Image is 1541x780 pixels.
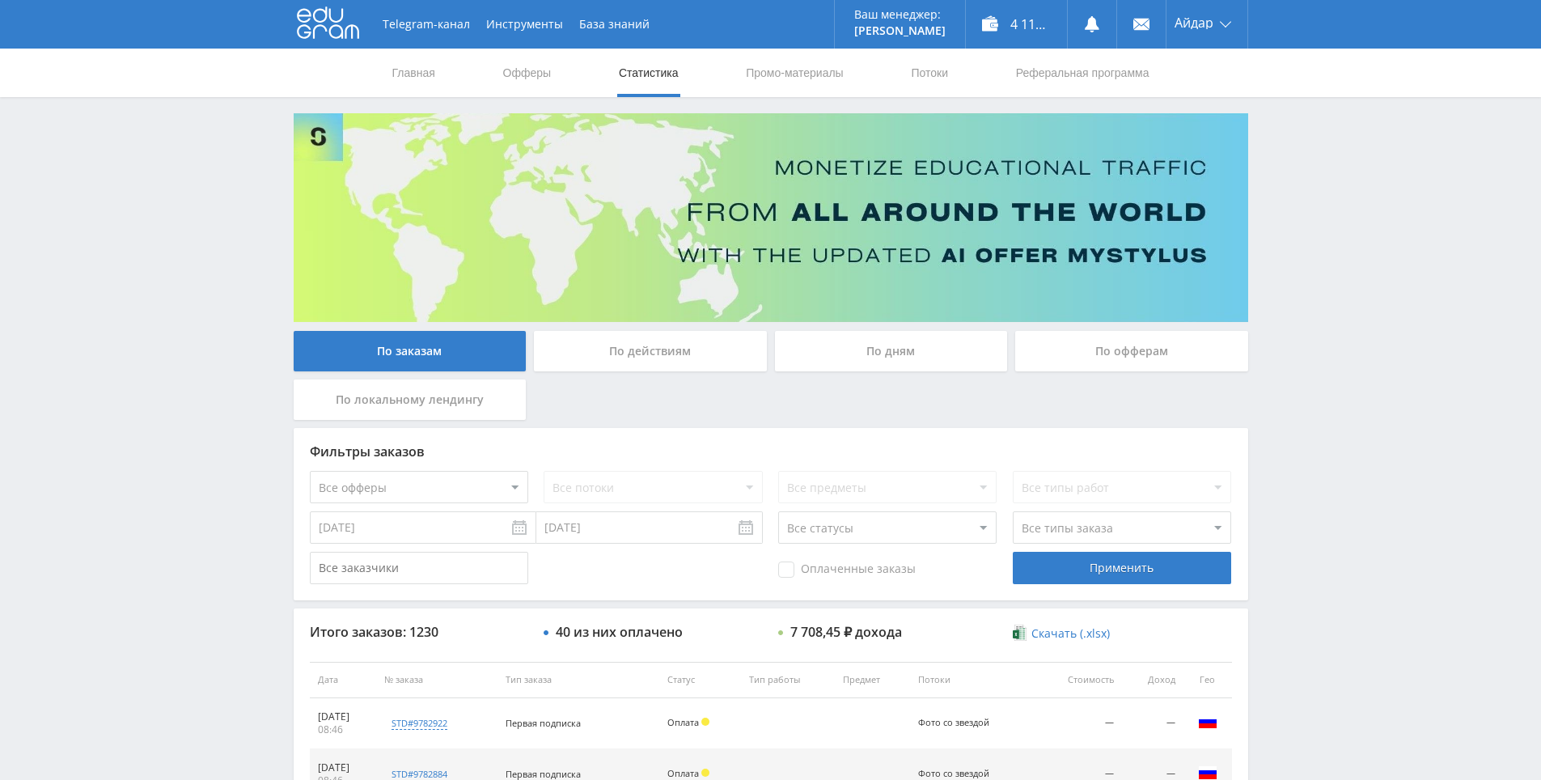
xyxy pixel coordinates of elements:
th: Дата [310,662,377,698]
th: Тип заказа [497,662,659,698]
div: Фильтры заказов [310,444,1232,459]
a: Главная [391,49,437,97]
a: Потоки [909,49,950,97]
div: Итого заказов: 1230 [310,625,528,639]
th: Предмет [835,662,909,698]
th: Доход [1122,662,1183,698]
div: 7 708,45 ₽ дохода [790,625,902,639]
th: № заказа [376,662,497,698]
th: Гео [1183,662,1232,698]
div: [DATE] [318,761,369,774]
span: Оплата [667,767,699,779]
p: [PERSON_NAME] [854,24,946,37]
div: 08:46 [318,723,369,736]
input: Все заказчики [310,552,528,584]
a: Реферальная программа [1014,49,1151,97]
span: Первая подписка [506,717,581,729]
span: Холд [701,769,709,777]
th: Стоимость [1035,662,1122,698]
div: По заказам [294,331,527,371]
div: [DATE] [318,710,369,723]
p: Ваш менеджер: [854,8,946,21]
div: Фото со звездой [918,718,991,728]
a: Офферы [502,49,553,97]
a: Промо-материалы [744,49,845,97]
span: Айдар [1175,16,1213,29]
span: Оплата [667,716,699,728]
span: Скачать (.xlsx) [1031,627,1110,640]
div: По локальному лендингу [294,379,527,420]
div: std#9782922 [392,717,447,730]
span: Холд [701,718,709,726]
td: — [1035,698,1122,749]
th: Потоки [910,662,1035,698]
div: Фото со звездой [918,769,991,779]
a: Статистика [617,49,680,97]
th: Тип работы [741,662,835,698]
span: Оплаченные заказы [778,562,916,578]
img: xlsx [1013,625,1027,641]
div: Применить [1013,552,1231,584]
img: Banner [294,113,1248,322]
div: По офферам [1015,331,1248,371]
a: Скачать (.xlsx) [1013,625,1110,642]
span: Первая подписка [506,768,581,780]
td: — [1122,698,1183,749]
div: По действиям [534,331,767,371]
img: rus.png [1198,712,1217,731]
div: 40 из них оплачено [556,625,683,639]
div: По дням [775,331,1008,371]
th: Статус [659,662,741,698]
